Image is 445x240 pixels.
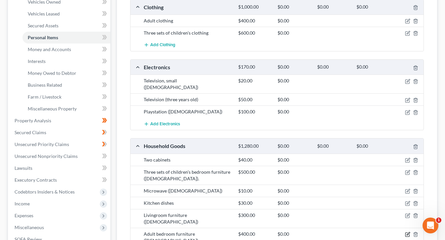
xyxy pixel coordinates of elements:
[28,106,77,111] span: Miscellaneous Property
[6,176,127,187] textarea: Message…
[11,72,103,117] div: The court has added a new Credit Counseling Field that we need to update upon filing. Please remo...
[9,174,110,186] a: Executory Contracts
[22,20,110,32] a: Secured Assets
[32,3,75,8] h1: [PERSON_NAME]
[235,4,274,10] div: $1,000.00
[274,30,314,36] div: $0.00
[274,17,314,24] div: $0.00
[116,3,128,15] div: Close
[28,35,58,40] span: Personal Items
[274,169,314,175] div: $0.00
[4,3,17,15] button: go back
[235,169,274,175] div: $500.00
[274,200,314,206] div: $0.00
[22,79,110,91] a: Business Related
[235,108,274,115] div: $100.00
[15,165,32,171] span: Lawsuits
[28,58,46,64] span: Interests
[22,103,110,115] a: Miscellaneous Property
[140,108,235,115] div: Playstation ([DEMOGRAPHIC_DATA])
[22,8,110,20] a: Vehicles Leased
[314,64,353,70] div: $0.00
[436,218,441,223] span: 1
[150,121,180,127] span: Add Electronics
[235,231,274,237] div: $400.00
[140,64,235,71] div: Electronics
[5,52,108,121] div: 🚨ATTN: [GEOGRAPHIC_DATA] of [US_STATE]The court has added a new Credit Counseling Field that we n...
[140,212,235,225] div: Livingroom furniture ([DEMOGRAPHIC_DATA])
[140,157,235,163] div: Two cabinets
[140,30,235,36] div: Three sets of children's clothing
[274,108,314,115] div: $0.00
[274,143,314,149] div: $0.00
[144,39,175,51] button: Add Clothing
[235,96,274,103] div: $50.00
[140,142,235,149] div: Household Goods
[15,177,57,183] span: Executory Contracts
[274,96,314,103] div: $0.00
[15,130,46,135] span: Secured Claims
[42,190,47,195] button: Start recording
[353,64,392,70] div: $0.00
[9,138,110,150] a: Unsecured Priority Claims
[11,56,94,68] b: 🚨ATTN: [GEOGRAPHIC_DATA] of [US_STATE]
[235,188,274,194] div: $10.00
[11,122,66,126] div: [PERSON_NAME] • 16m ago
[235,30,274,36] div: $600.00
[22,32,110,44] a: Personal Items
[423,218,438,233] iframe: Intercom live chat
[22,44,110,55] a: Money and Accounts
[140,96,235,103] div: Television (three years old)
[10,190,16,195] button: Emoji picker
[144,118,180,130] button: Add Electronics
[235,212,274,219] div: $300.00
[235,157,274,163] div: $40.00
[274,212,314,219] div: $0.00
[22,67,110,79] a: Money Owed to Debtor
[15,225,44,230] span: Miscellaneous
[28,70,76,76] span: Money Owed to Debtor
[235,77,274,84] div: $20.00
[22,91,110,103] a: Farm / Livestock
[28,11,60,16] span: Vehicles Leased
[15,201,30,206] span: Income
[15,153,78,159] span: Unsecured Nonpriority Claims
[140,200,235,206] div: Kitchen dishes
[274,231,314,237] div: $0.00
[314,4,353,10] div: $0.00
[32,8,45,15] p: Active
[140,169,235,182] div: Three sets of children's bedroom furniture ([DEMOGRAPHIC_DATA]).
[21,190,26,195] button: Gif picker
[274,4,314,10] div: $0.00
[28,82,62,88] span: Business Related
[9,150,110,162] a: Unsecured Nonpriority Claims
[28,46,71,52] span: Money and Accounts
[235,17,274,24] div: $400.00
[314,143,353,149] div: $0.00
[9,127,110,138] a: Secured Claims
[150,43,175,48] span: Add Clothing
[22,55,110,67] a: Interests
[235,200,274,206] div: $30.00
[140,77,235,91] div: Television, small ([DEMOGRAPHIC_DATA])
[9,115,110,127] a: Property Analysis
[274,77,314,84] div: $0.00
[113,187,124,197] button: Send a message…
[274,64,314,70] div: $0.00
[15,213,33,218] span: Expenses
[31,190,37,195] button: Upload attachment
[15,189,75,195] span: Codebtors Insiders & Notices
[15,141,69,147] span: Unsecured Priority Claims
[9,162,110,174] a: Lawsuits
[353,143,392,149] div: $0.00
[274,188,314,194] div: $0.00
[140,4,235,11] div: Clothing
[103,3,116,15] button: Home
[28,94,61,100] span: Farm / Livestock
[5,52,127,135] div: Katie says…
[28,23,58,28] span: Secured Assets
[15,118,51,123] span: Property Analysis
[140,188,235,194] div: Microwave ([DEMOGRAPHIC_DATA])
[140,17,235,24] div: Adult clothing
[353,4,392,10] div: $0.00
